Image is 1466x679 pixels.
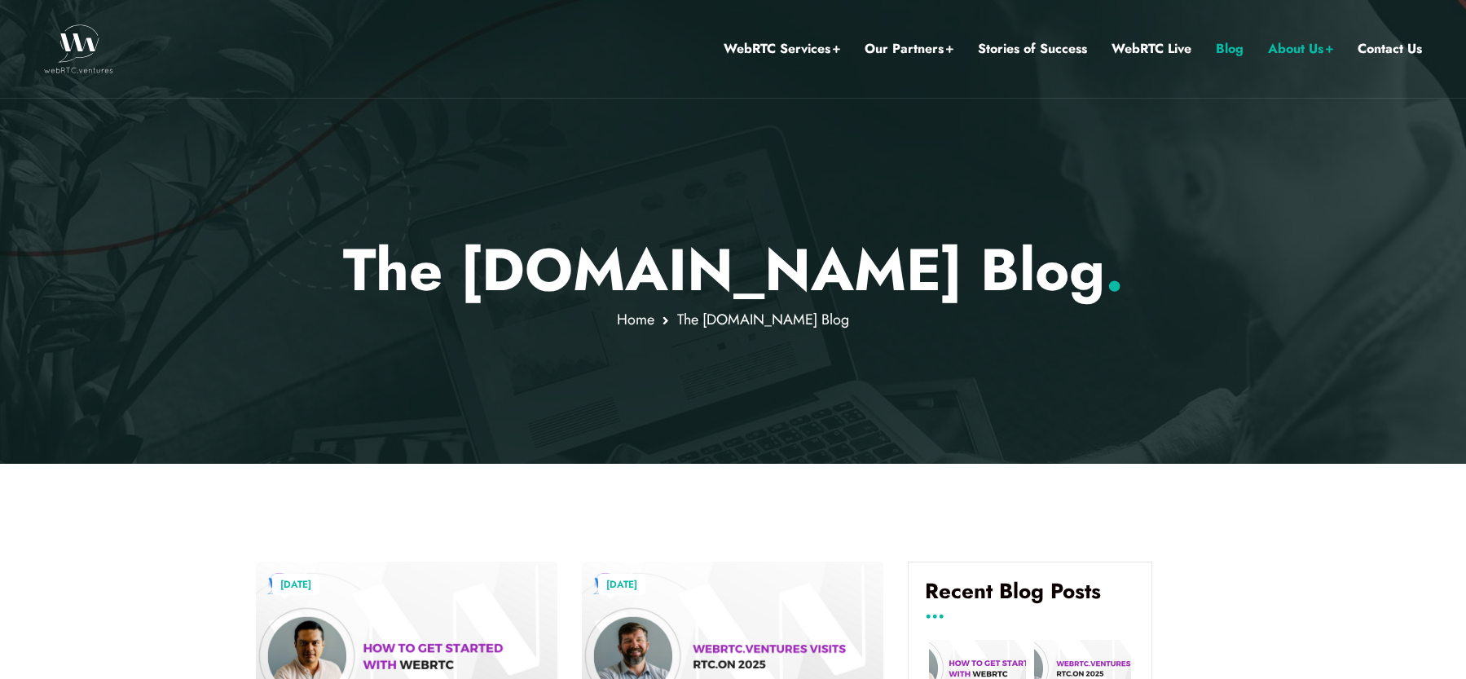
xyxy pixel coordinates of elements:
p: The [DOMAIN_NAME] Blog [256,235,1210,305]
span: The [DOMAIN_NAME] Blog [677,309,849,330]
a: About Us [1268,38,1333,60]
a: Our Partners [865,38,953,60]
a: Blog [1216,38,1244,60]
h4: Recent Blog Posts [925,579,1135,616]
a: WebRTC Live [1112,38,1191,60]
a: Contact Us [1358,38,1422,60]
a: [DATE] [272,574,319,595]
img: WebRTC.ventures [44,24,113,73]
a: Stories of Success [978,38,1087,60]
a: WebRTC Services [724,38,840,60]
a: [DATE] [598,574,645,595]
span: . [1105,227,1124,312]
a: Home [617,309,654,330]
